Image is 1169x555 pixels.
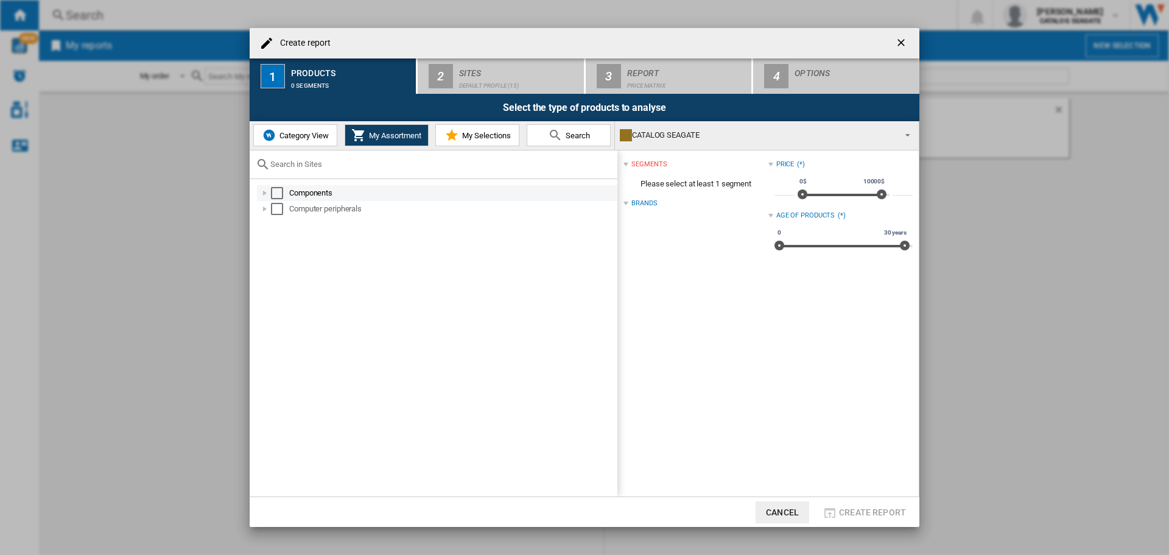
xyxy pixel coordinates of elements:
[250,94,919,121] div: Select the type of products to analyse
[776,211,835,221] div: Age of products
[435,124,519,146] button: My Selections
[756,501,809,523] button: Cancel
[291,63,411,76] div: Products
[345,124,429,146] button: My Assortment
[839,507,906,517] span: Create report
[753,58,919,94] button: 4 Options
[250,58,417,94] button: 1 Products 0 segments
[429,64,453,88] div: 2
[289,203,616,215] div: Computer peripherals
[253,124,337,146] button: Category View
[262,128,276,143] img: wiser-icon-blue.png
[563,131,590,140] span: Search
[627,63,747,76] div: Report
[459,63,579,76] div: Sites
[366,131,421,140] span: My Assortment
[459,76,579,89] div: Default profile (15)
[890,31,914,55] button: getI18NText('BUTTONS.CLOSE_DIALOG')
[764,64,788,88] div: 4
[291,76,411,89] div: 0 segments
[418,58,585,94] button: 2 Sites Default profile (15)
[597,64,621,88] div: 3
[895,37,910,51] ng-md-icon: getI18NText('BUTTONS.CLOSE_DIALOG')
[261,64,285,88] div: 1
[271,187,289,199] md-checkbox: Select
[776,160,795,169] div: Price
[819,501,910,523] button: Create report
[798,177,809,186] span: 0$
[623,172,768,196] span: Please select at least 1 segment
[459,131,511,140] span: My Selections
[270,160,611,169] input: Search in Sites
[271,203,289,215] md-checkbox: Select
[289,187,616,199] div: Components
[862,177,886,186] span: 10000$
[631,160,667,169] div: segments
[586,58,753,94] button: 3 Report Price Matrix
[795,63,914,76] div: Options
[627,76,747,89] div: Price Matrix
[620,127,894,144] div: CATALOG SEAGATE
[631,199,657,208] div: Brands
[776,228,783,238] span: 0
[527,124,611,146] button: Search
[882,228,908,238] span: 30 years
[276,131,329,140] span: Category View
[274,37,331,49] h4: Create report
